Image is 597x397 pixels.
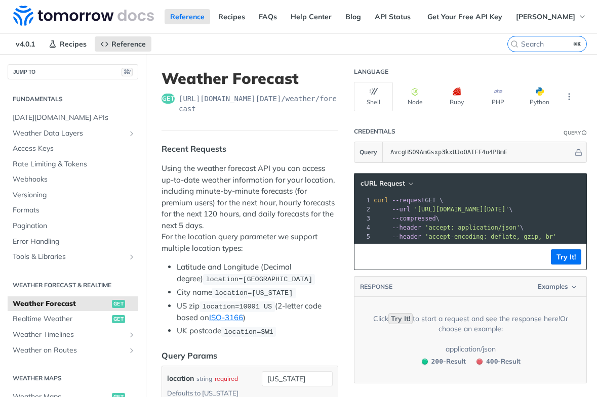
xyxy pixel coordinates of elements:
span: --url [392,206,410,213]
div: Language [354,68,388,76]
span: - Result [431,357,466,367]
span: get [162,94,175,104]
a: Error Handling [8,234,138,249]
a: Realtime Weatherget [8,312,138,327]
button: More Languages [562,89,577,104]
span: \ [374,206,513,213]
div: 1 [354,196,372,205]
li: City name [177,287,338,298]
span: Query [360,148,377,157]
span: cURL Request [361,179,405,188]
span: get [112,315,125,323]
li: Latitude and Longitude (Decimal degree) [177,261,338,285]
button: JUMP TO⌘/ [8,64,138,79]
button: Show subpages for Weather on Routes [128,346,136,355]
a: Versioning [8,188,138,203]
span: Examples [538,282,568,292]
span: Webhooks [13,174,136,185]
p: Using the weather forecast API you can access up-to-date weather information for your location, i... [162,163,338,254]
a: Rate Limiting & Tokens [8,157,138,172]
span: https://api.tomorrow.io/v4/weather/forecast [179,94,338,114]
a: Webhooks [8,172,138,187]
a: Weather Forecastget [8,296,138,312]
div: Click to start a request and see the response here! Or choose an example: [371,314,570,334]
button: Show subpages for Weather Data Layers [128,129,136,138]
span: curl [374,197,388,204]
a: Recipes [213,9,251,24]
span: Error Handling [13,237,136,247]
button: Try It! [551,249,581,264]
kbd: ⌘K [571,39,584,49]
span: Versioning [13,190,136,200]
span: [PERSON_NAME] [516,12,575,21]
button: Node [395,82,434,111]
div: application/json [446,344,496,354]
span: Weather Timelines [13,330,125,340]
button: Query [354,142,383,162]
h2: Fundamentals [8,95,138,104]
span: \ [374,215,440,222]
span: get [112,300,125,308]
button: 400400-Result [471,357,524,367]
div: Query Params [162,349,217,362]
span: Reference [111,39,146,49]
span: Weather on Routes [13,345,125,356]
a: Tools & LibrariesShow subpages for Tools & Libraries [8,249,138,264]
a: Get Your Free API Key [422,9,508,24]
span: 400 [486,358,498,365]
button: Copy to clipboard [360,249,374,264]
button: Hide [573,147,584,157]
a: Recipes [43,36,92,52]
svg: Search [510,40,519,48]
span: location=10001 US [202,303,272,311]
span: Weather Data Layers [13,128,125,139]
div: Credentials [354,127,395,136]
span: location=SW1 [224,328,273,335]
span: --header [392,233,421,240]
label: location [167,371,194,386]
span: 200 [422,359,428,365]
button: cURL Request [357,179,416,189]
button: Python [520,82,559,111]
a: Reference [165,9,210,24]
span: location=[US_STATE] [215,289,293,297]
span: Pagination [13,221,136,231]
span: GET \ [374,197,443,204]
h2: Weather Forecast & realtime [8,281,138,290]
span: Formats [13,205,136,215]
a: [DATE][DOMAIN_NAME] APIs [8,110,138,125]
a: Access Keys [8,141,138,156]
a: Blog [340,9,367,24]
li: UK postcode [177,325,338,337]
button: Ruby [437,82,476,111]
span: location=[GEOGRAPHIC_DATA] [206,276,312,283]
div: 2 [354,205,372,214]
span: '[URL][DOMAIN_NAME][DATE]' [414,206,509,213]
span: Tools & Libraries [13,252,125,262]
span: Weather Forecast [13,299,109,309]
button: Shell [354,82,393,111]
input: apikey [385,142,573,162]
a: Help Center [285,9,337,24]
a: Formats [8,203,138,218]
a: Weather on RoutesShow subpages for Weather on Routes [8,343,138,358]
button: [PERSON_NAME] [510,9,592,24]
span: 400 [476,359,483,365]
span: Recipes [60,39,87,49]
svg: More ellipsis [565,92,574,101]
img: Tomorrow.io Weather API Docs [13,6,154,26]
button: Show subpages for Weather Timelines [128,331,136,339]
div: 5 [354,232,372,241]
span: --compressed [392,215,436,222]
span: Realtime Weather [13,314,109,324]
a: ISO-3166 [209,313,243,322]
button: 200200-Result [417,357,469,367]
span: 200 [431,358,443,365]
span: 'accept: application/json' [425,224,520,231]
span: - Result [486,357,521,367]
h2: Weather Maps [8,374,138,383]
h1: Weather Forecast [162,69,338,87]
span: --header [392,224,421,231]
span: Rate Limiting & Tokens [13,159,136,169]
div: 4 [354,223,372,232]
